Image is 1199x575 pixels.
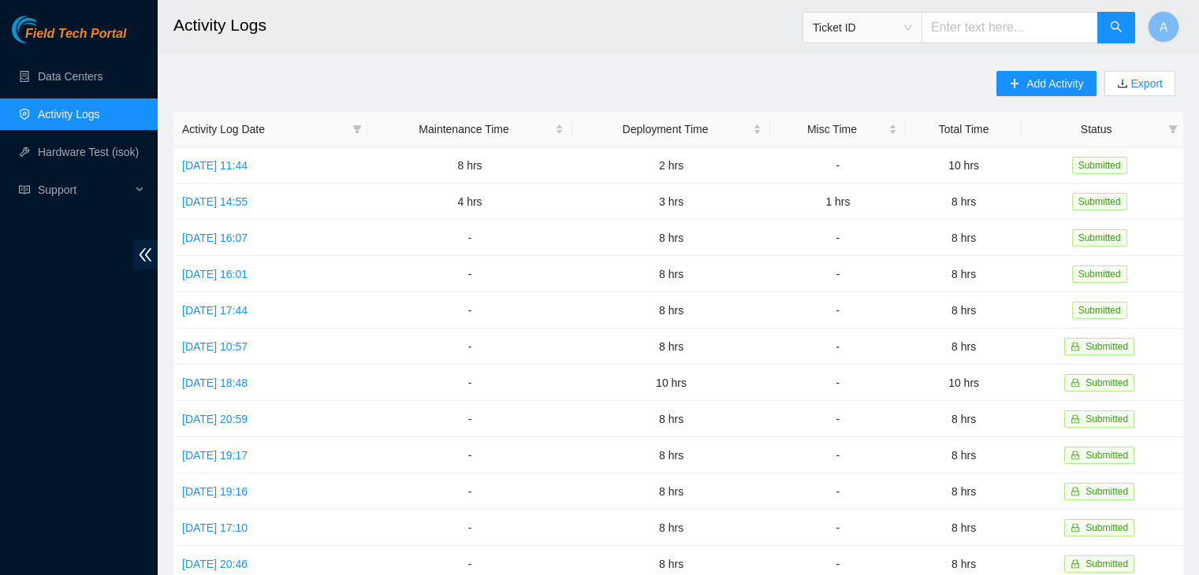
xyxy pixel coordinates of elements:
td: - [770,401,906,437]
td: 8 hrs [906,437,1022,473]
a: Data Centers [38,70,102,83]
td: 8 hrs [906,328,1022,365]
td: 8 hrs [906,510,1022,546]
span: double-left [133,240,158,269]
td: - [770,292,906,328]
button: A [1148,11,1179,43]
td: 8 hrs [906,473,1022,510]
td: 8 hrs [572,220,770,256]
td: 8 hrs [572,256,770,292]
a: [DATE] 16:07 [182,232,248,244]
span: search [1110,20,1123,35]
a: [DATE] 20:59 [182,413,248,425]
td: - [770,510,906,546]
td: - [367,328,572,365]
span: Submitted [1085,377,1128,388]
span: read [19,184,30,195]
td: - [367,365,572,401]
span: Submitted [1085,450,1128,461]
td: - [770,256,906,292]
span: Field Tech Portal [25,27,126,42]
td: - [367,220,572,256]
a: [DATE] 19:16 [182,485,248,498]
td: - [770,147,906,184]
td: - [367,292,572,328]
td: 10 hrs [906,365,1022,401]
td: - [367,437,572,473]
span: Submitted [1085,486,1128,497]
span: Submitted [1072,157,1127,174]
a: [DATE] 11:44 [182,159,248,172]
img: Akamai Technologies [12,16,80,43]
td: - [367,510,572,546]
a: [DATE] 16:01 [182,268,248,280]
td: 8 hrs [572,437,770,473]
span: filter [1165,117,1181,141]
td: 8 hrs [572,292,770,328]
a: Akamai TechnologiesField Tech Portal [12,28,126,49]
button: search [1097,12,1135,43]
td: 8 hrs [572,328,770,365]
td: - [367,256,572,292]
span: filter [352,124,362,134]
span: Status [1030,121,1162,138]
td: 2 hrs [572,147,770,184]
td: - [770,220,906,256]
span: lock [1071,451,1080,460]
span: Submitted [1085,414,1128,425]
td: 8 hrs [906,292,1022,328]
a: [DATE] 19:17 [182,449,248,462]
a: [DATE] 20:46 [182,558,248,570]
span: Submitted [1085,522,1128,533]
td: 8 hrs [572,401,770,437]
span: Submitted [1072,229,1127,247]
button: plusAdd Activity [996,71,1096,96]
td: 8 hrs [572,510,770,546]
a: Hardware Test (isok) [38,146,139,158]
td: - [367,473,572,510]
span: Support [38,174,131,206]
span: lock [1071,342,1080,351]
td: - [770,437,906,473]
td: 1 hrs [770,184,906,220]
td: 3 hrs [572,184,770,220]
td: 8 hrs [906,256,1022,292]
a: Export [1128,77,1163,90]
td: 4 hrs [367,184,572,220]
td: 10 hrs [572,365,770,401]
td: 8 hrs [572,473,770,510]
a: Activity Logs [38,108,100,121]
span: A [1160,17,1168,37]
td: - [770,365,906,401]
span: lock [1071,414,1080,424]
span: lock [1071,378,1080,388]
span: Ticket ID [813,16,912,39]
span: Submitted [1072,265,1127,283]
span: filter [349,117,365,141]
a: [DATE] 10:57 [182,340,248,353]
a: [DATE] 18:48 [182,377,248,389]
span: lock [1071,523,1080,532]
span: plus [1009,78,1020,91]
th: Total Time [906,112,1022,147]
a: [DATE] 14:55 [182,195,248,208]
td: 8 hrs [367,147,572,184]
input: Enter text here... [922,12,1098,43]
button: downloadExport [1104,71,1175,96]
td: 10 hrs [906,147,1022,184]
span: download [1117,78,1128,91]
span: filter [1168,124,1178,134]
td: - [367,401,572,437]
span: Activity Log Date [182,121,346,138]
td: - [770,473,906,510]
td: 8 hrs [906,184,1022,220]
span: Submitted [1085,558,1128,569]
span: Add Activity [1026,75,1083,92]
td: 8 hrs [906,220,1022,256]
span: lock [1071,559,1080,569]
a: [DATE] 17:10 [182,521,248,534]
span: lock [1071,487,1080,496]
a: [DATE] 17:44 [182,304,248,317]
td: 8 hrs [906,401,1022,437]
span: Submitted [1085,341,1128,352]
